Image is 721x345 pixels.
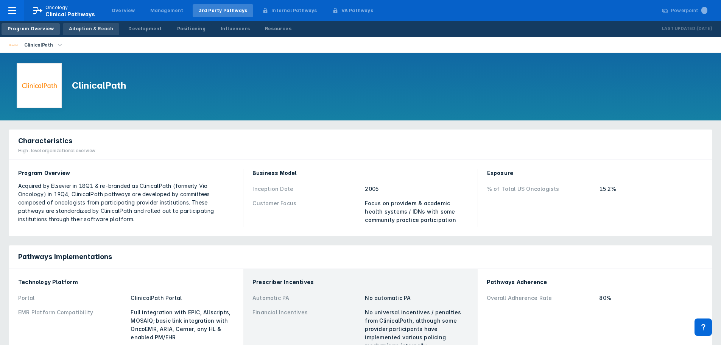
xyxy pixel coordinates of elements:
[18,169,234,177] div: Program Overview
[341,7,373,14] div: VA Pathways
[128,25,162,32] div: Development
[18,136,72,145] span: Characteristics
[265,25,291,32] div: Resources
[252,199,360,224] div: Customer Focus
[193,4,254,17] a: 3rd Party Pathways
[18,308,126,342] div: EMR Platform Compatibility
[122,23,168,35] a: Development
[18,278,234,286] div: Technology Platform
[21,40,56,50] div: ClinicalPath
[18,147,95,154] div: High-level organizational overview
[2,23,60,35] a: Program Overview
[112,7,135,14] div: Overview
[599,294,703,302] div: 80%
[18,294,126,302] div: Portal
[365,185,468,193] div: 2005
[365,294,469,302] div: No automatic PA
[695,318,712,336] div: Contact Support
[22,68,57,103] img: via-oncology
[221,25,250,32] div: Influencers
[365,199,468,224] div: Focus on providers & academic health systems / IDNs with some community practice participation
[131,308,234,342] div: Full integration with EPIC, Allscripts, MOSAIQ; basic link integration with OncoEMR, ARIA, Cerner...
[252,294,360,302] div: Automatic PA
[106,4,141,17] a: Overview
[72,80,126,92] h1: ClinicalPath
[252,185,360,193] div: Inception Date
[18,252,112,261] span: Pathways Implementations
[252,169,468,177] div: Business Model
[671,7,707,14] div: Powerpoint
[662,25,697,33] p: Last Updated:
[171,23,212,35] a: Positioning
[199,7,248,14] div: 3rd Party Pathways
[697,25,712,33] p: [DATE]
[487,185,595,193] div: % of Total US Oncologists
[8,25,54,32] div: Program Overview
[144,4,190,17] a: Management
[9,41,18,50] img: via-oncology
[215,23,256,35] a: Influencers
[177,25,206,32] div: Positioning
[18,182,234,223] div: Acquired by Elsevier in 18Q1 & re-branded as ClinicalPath (formerly Via Oncology) in 19Q4, Clinic...
[63,23,119,35] a: Adoption & Reach
[45,4,68,11] p: Oncology
[487,294,595,302] div: Overall Adherence Rate
[271,7,317,14] div: Internal Pathways
[252,278,469,286] div: Prescriber Incentives
[69,25,113,32] div: Adoption & Reach
[45,11,95,17] span: Clinical Pathways
[259,23,297,35] a: Resources
[600,185,703,193] div: 15.2%
[150,7,184,14] div: Management
[131,294,234,302] div: ClinicalPath Portal
[487,278,703,286] div: Pathways Adherence
[487,169,703,177] div: Exposure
